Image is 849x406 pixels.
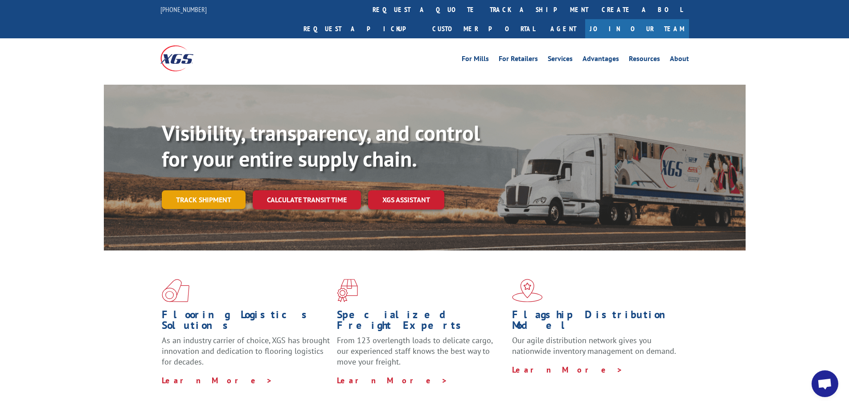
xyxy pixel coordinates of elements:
[462,55,489,65] a: For Mills
[162,119,480,172] b: Visibility, transparency, and control for your entire supply chain.
[585,19,689,38] a: Join Our Team
[812,370,838,397] div: Open chat
[629,55,660,65] a: Resources
[160,5,207,14] a: [PHONE_NUMBER]
[337,279,358,302] img: xgs-icon-focused-on-flooring-red
[162,309,330,335] h1: Flooring Logistics Solutions
[337,309,505,335] h1: Specialized Freight Experts
[512,279,543,302] img: xgs-icon-flagship-distribution-model-red
[162,375,273,385] a: Learn More >
[499,55,538,65] a: For Retailers
[426,19,541,38] a: Customer Portal
[512,365,623,375] a: Learn More >
[337,375,448,385] a: Learn More >
[337,335,505,375] p: From 123 overlength loads to delicate cargo, our experienced staff knows the best way to move you...
[512,309,681,335] h1: Flagship Distribution Model
[253,190,361,209] a: Calculate transit time
[162,335,330,367] span: As an industry carrier of choice, XGS has brought innovation and dedication to flooring logistics...
[670,55,689,65] a: About
[541,19,585,38] a: Agent
[548,55,573,65] a: Services
[368,190,444,209] a: XGS ASSISTANT
[162,279,189,302] img: xgs-icon-total-supply-chain-intelligence-red
[512,335,676,356] span: Our agile distribution network gives you nationwide inventory management on demand.
[162,190,246,209] a: Track shipment
[582,55,619,65] a: Advantages
[297,19,426,38] a: Request a pickup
